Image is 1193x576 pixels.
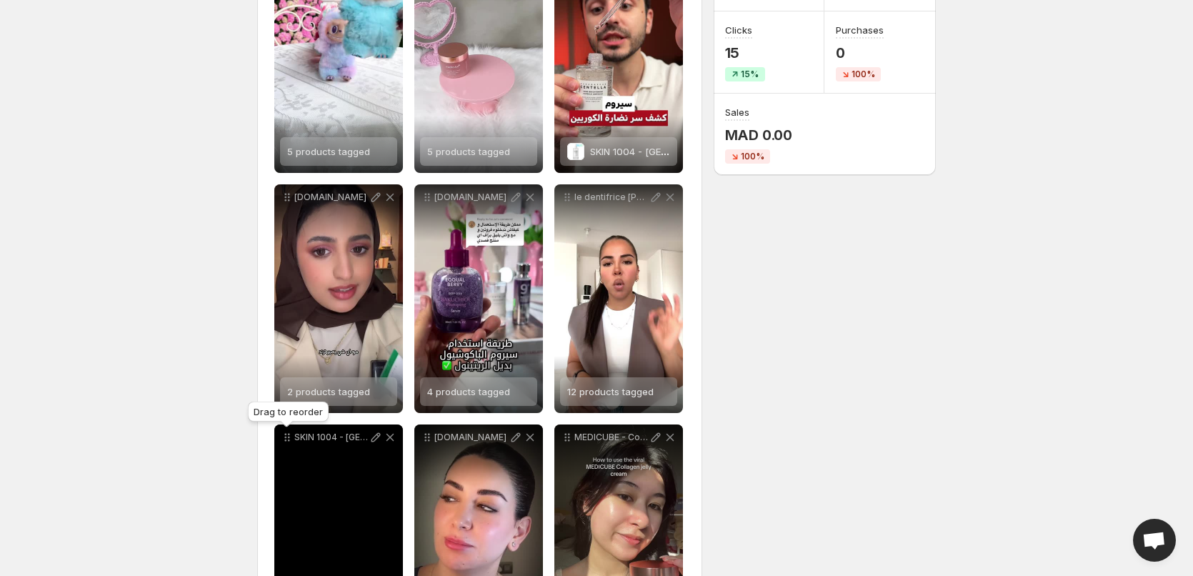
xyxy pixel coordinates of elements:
p: [DOMAIN_NAME] [294,192,369,203]
p: 15 [725,44,765,61]
p: MEDICUBE - Collagen Jelly Cream [574,432,649,443]
span: 100% [741,151,764,162]
p: SKIN 1004 - [GEOGRAPHIC_DATA] Centella Ampoule - 100ml [294,432,369,443]
span: 2 products tagged [287,386,370,397]
div: le dentifrice [PERSON_NAME] chez zwine store au [GEOGRAPHIC_DATA]12 products tagged [554,184,683,413]
p: [DOMAIN_NAME] [434,432,509,443]
a: Open chat [1133,519,1176,562]
h3: Clicks [725,23,752,37]
span: 5 products tagged [287,146,370,157]
span: 100% [852,69,875,80]
h3: Sales [725,105,749,119]
span: 4 products tagged [427,386,510,397]
p: le dentifrice [PERSON_NAME] chez zwine store au [GEOGRAPHIC_DATA] [574,192,649,203]
p: MAD 0.00 [725,126,792,144]
span: 5 products tagged [427,146,510,157]
p: [DOMAIN_NAME] [434,192,509,203]
span: 12 products tagged [567,386,654,397]
span: SKIN 1004 - [GEOGRAPHIC_DATA] Centella Tone Brightening Capsule Ampoule - 100ml [590,146,977,157]
h3: Purchases [836,23,884,37]
div: [DOMAIN_NAME]4 products tagged [414,184,543,413]
img: SKIN 1004 - Madagascar Centella Tone Brightening Capsule Ampoule - 100ml [567,143,584,160]
span: 15% [741,69,759,80]
p: 0 [836,44,884,61]
div: [DOMAIN_NAME]2 products tagged [274,184,403,413]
